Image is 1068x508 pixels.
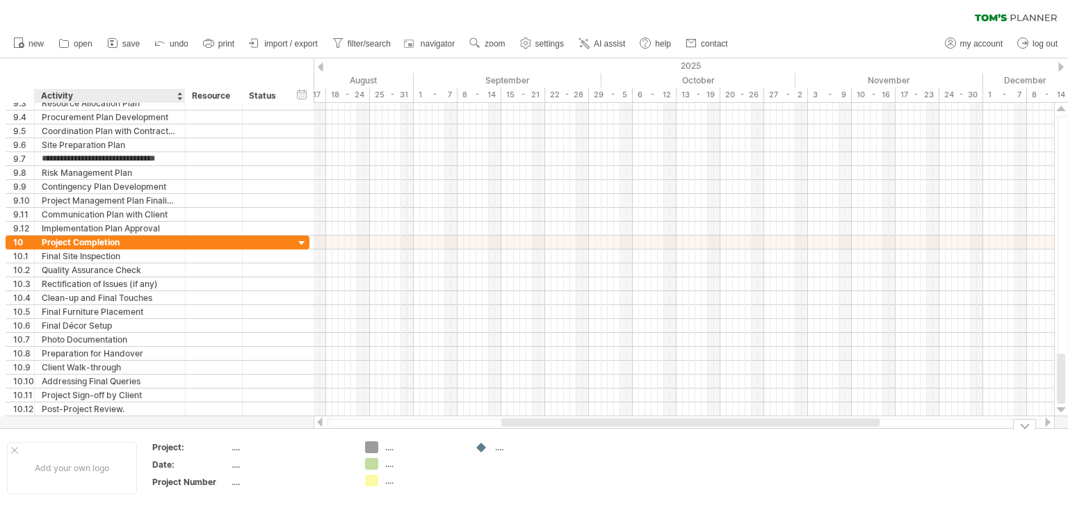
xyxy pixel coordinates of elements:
[264,39,318,49] span: import / export
[535,39,564,49] span: settings
[13,180,34,193] div: 9.9
[13,249,34,263] div: 10.1
[42,236,178,249] div: Project Completion
[29,39,44,49] span: new
[152,441,229,453] div: Project:
[485,39,505,49] span: zoom
[42,124,178,138] div: Coordination Plan with Contractors
[42,110,178,124] div: Procurement Plan Development
[42,333,178,346] div: Photo Documentation
[13,166,34,179] div: 9.8
[42,291,178,304] div: Clean-up and Final Touches
[249,89,280,103] div: Status
[764,88,808,102] div: 27 - 2
[589,88,633,102] div: 29 - 5
[655,39,671,49] span: help
[232,476,348,488] div: ....
[13,236,34,249] div: 10
[852,88,896,102] div: 10 - 16
[151,35,193,53] a: undo
[13,402,34,416] div: 10.12
[232,441,348,453] div: ....
[941,35,1007,53] a: my account
[545,88,589,102] div: 22 - 28
[385,475,461,486] div: ....
[13,333,34,346] div: 10.7
[13,319,34,332] div: 10.6
[414,73,601,88] div: September 2025
[402,35,459,53] a: navigator
[122,39,140,49] span: save
[1013,419,1036,429] div: hide legend
[808,88,852,102] div: 3 - 9
[55,35,97,53] a: open
[13,138,34,151] div: 9.6
[42,97,178,110] div: Resource Allocation Plan
[42,222,178,235] div: Implementation Plan Approval
[13,208,34,221] div: 9.11
[960,39,1003,49] span: my account
[636,35,675,53] a: help
[42,375,178,388] div: Addressing Final Queries
[245,35,322,53] a: import / export
[495,441,571,453] div: ....
[13,277,34,290] div: 10.3
[42,388,178,402] div: Project Sign-off by Client
[795,73,983,88] div: November 2025
[385,458,461,470] div: ....
[466,35,509,53] a: zoom
[348,39,391,49] span: filter/search
[983,88,1027,102] div: 1 - 7
[701,39,728,49] span: contact
[13,375,34,388] div: 10.10
[41,89,177,103] div: Activity
[104,35,144,53] a: save
[152,459,229,470] div: Date:
[74,39,92,49] span: open
[42,361,178,374] div: Client Walk-through
[13,97,34,110] div: 9.3
[200,35,238,53] a: print
[42,263,178,277] div: Quality Assurance Check
[42,402,178,416] div: Post-Project Review.
[575,35,629,53] a: AI assist
[601,73,795,88] div: October 2025
[13,361,34,374] div: 10.9
[677,88,720,102] div: 13 - 19
[385,441,461,453] div: ....
[232,459,348,470] div: ....
[42,194,178,207] div: Project Management Plan Finalization
[13,222,34,235] div: 9.12
[220,73,414,88] div: August 2025
[682,35,732,53] a: contact
[42,319,178,332] div: Final Décor Setup
[42,277,178,290] div: Rectification of Issues (if any)
[594,39,625,49] span: AI assist
[414,88,458,102] div: 1 - 7
[458,88,501,102] div: 8 - 14
[13,124,34,138] div: 9.5
[939,88,983,102] div: 24 - 30
[42,208,178,221] div: Communication Plan with Client
[192,89,234,103] div: Resource
[13,152,34,165] div: 9.7
[218,39,234,49] span: print
[13,263,34,277] div: 10.2
[326,88,370,102] div: 18 - 24
[329,35,395,53] a: filter/search
[42,166,178,179] div: Risk Management Plan
[1014,35,1062,53] a: log out
[421,39,455,49] span: navigator
[633,88,677,102] div: 6 - 12
[13,388,34,402] div: 10.11
[13,305,34,318] div: 10.5
[42,249,178,263] div: Final Site Inspection
[501,88,545,102] div: 15 - 21
[13,291,34,304] div: 10.4
[7,442,137,494] div: Add your own logo
[720,88,764,102] div: 20 - 26
[42,347,178,360] div: Preparation for Handover
[517,35,568,53] a: settings
[170,39,188,49] span: undo
[370,88,414,102] div: 25 - 31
